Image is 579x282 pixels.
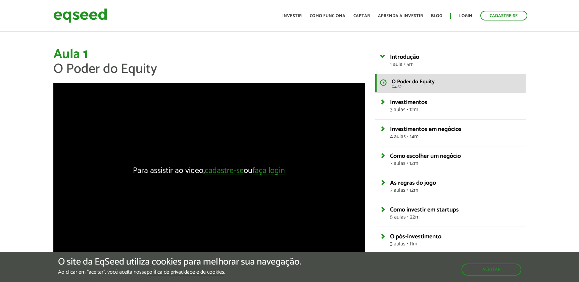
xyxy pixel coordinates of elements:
[390,107,521,112] span: 3 aulas • 12m
[390,151,461,161] span: Como escolher um negócio
[459,14,472,18] a: Login
[431,14,442,18] a: Blog
[53,58,157,80] span: O Poder do Equity
[390,215,521,220] span: 5 aulas • 22m
[480,11,527,20] a: Cadastre-se
[310,14,345,18] a: Como funciona
[390,178,436,188] span: As regras do jogo
[390,126,521,139] a: Investimentos em negócios4 aulas • 14m
[390,97,427,107] span: Investimentos
[390,205,459,215] span: Como investir em startups
[390,54,521,67] a: Introdução1 aula • 5m
[392,77,435,86] span: O Poder do Equity
[392,85,521,89] span: 04:52
[390,134,521,139] span: 4 aulas • 14m
[375,74,526,92] a: O Poder do Equity 04:52
[390,241,521,247] span: 3 aulas • 11m
[353,14,370,18] a: Captar
[252,167,285,175] a: faça login
[147,270,224,275] a: política de privacidade e de cookies
[390,124,462,134] span: Investimentos em negócios
[390,232,441,242] span: O pós-investimento
[58,269,301,275] p: Ao clicar em "aceitar", você aceita nossa .
[390,62,521,67] span: 1 aula • 5m
[58,257,301,267] h5: O site da EqSeed utiliza cookies para melhorar sua navegação.
[390,207,521,220] a: Como investir em startups5 aulas • 22m
[462,264,521,276] button: Aceitar
[390,52,419,62] span: Introdução
[390,234,521,247] a: O pós-investimento3 aulas • 11m
[133,167,285,175] div: Para assistir ao vídeo, ou
[390,153,521,166] a: Como escolher um negócio3 aulas • 12m
[53,7,107,25] img: EqSeed
[378,14,423,18] a: Aprenda a investir
[390,161,521,166] span: 3 aulas • 12m
[205,167,244,175] a: cadastre-se
[53,43,88,65] span: Aula 1
[390,188,521,193] span: 3 aulas • 12m
[390,99,521,112] a: Investimentos3 aulas • 12m
[282,14,302,18] a: Investir
[390,180,521,193] a: As regras do jogo3 aulas • 12m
